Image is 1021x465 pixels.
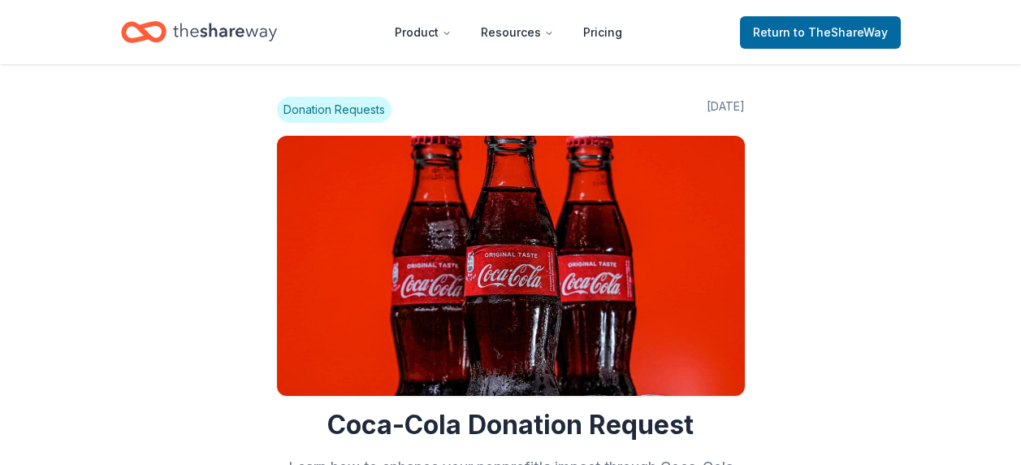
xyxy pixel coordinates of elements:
[277,409,745,441] h1: Coca-Cola Donation Request
[277,97,392,123] span: Donation Requests
[794,25,888,39] span: to TheShareWay
[121,13,277,51] a: Home
[753,23,888,42] span: Return
[740,16,901,49] a: Returnto TheShareWay
[570,16,635,49] a: Pricing
[382,13,635,51] nav: Main
[382,16,465,49] button: Product
[707,97,745,123] span: [DATE]
[468,16,567,49] button: Resources
[277,136,745,396] img: Image for Coca-Cola Donation Request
